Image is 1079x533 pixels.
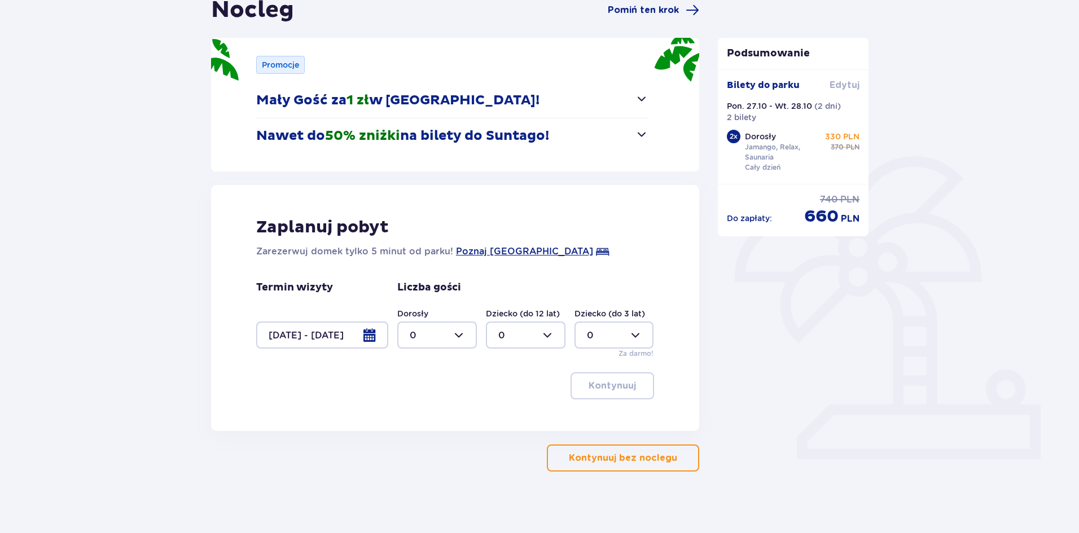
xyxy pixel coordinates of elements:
[745,131,776,142] p: Dorosły
[840,193,859,206] span: PLN
[262,59,299,71] p: Promocje
[745,142,823,162] p: Jamango, Relax, Saunaria
[256,281,333,294] p: Termin wizyty
[841,213,859,225] span: PLN
[256,127,549,144] p: Nawet do na bilety do Suntago!
[727,130,740,143] div: 2 x
[608,3,699,17] a: Pomiń ten krok
[727,79,800,91] p: Bilety do parku
[804,206,839,227] span: 660
[574,308,645,319] label: Dziecko (do 3 lat)
[846,142,859,152] span: PLN
[547,444,699,472] button: Kontynuuj bez noclegu
[831,142,844,152] span: 370
[256,217,389,238] p: Zaplanuj pobyt
[814,100,841,112] p: ( 2 dni )
[571,372,654,399] button: Kontynuuj
[256,83,648,118] button: Mały Gość za1 złw [GEOGRAPHIC_DATA]!
[619,349,653,359] p: Za darmo!
[346,92,369,109] span: 1 zł
[256,245,453,258] p: Zarezerwuj domek tylko 5 minut od parku!
[825,131,859,142] p: 330 PLN
[325,127,400,144] span: 50% zniżki
[820,193,838,206] span: 740
[727,100,812,112] p: Pon. 27.10 - Wt. 28.10
[456,245,593,258] a: Poznaj [GEOGRAPHIC_DATA]
[256,92,539,109] p: Mały Gość za w [GEOGRAPHIC_DATA]!
[256,118,648,153] button: Nawet do50% zniżkina bilety do Suntago!
[718,47,869,60] p: Podsumowanie
[589,380,636,392] p: Kontynuuj
[397,281,461,294] p: Liczba gości
[486,308,560,319] label: Dziecko (do 12 lat)
[830,79,859,91] span: Edytuj
[745,162,780,173] p: Cały dzień
[569,452,677,464] p: Kontynuuj bez noclegu
[727,213,772,224] p: Do zapłaty :
[727,112,756,123] p: 2 bilety
[397,308,428,319] label: Dorosły
[608,4,679,16] span: Pomiń ten krok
